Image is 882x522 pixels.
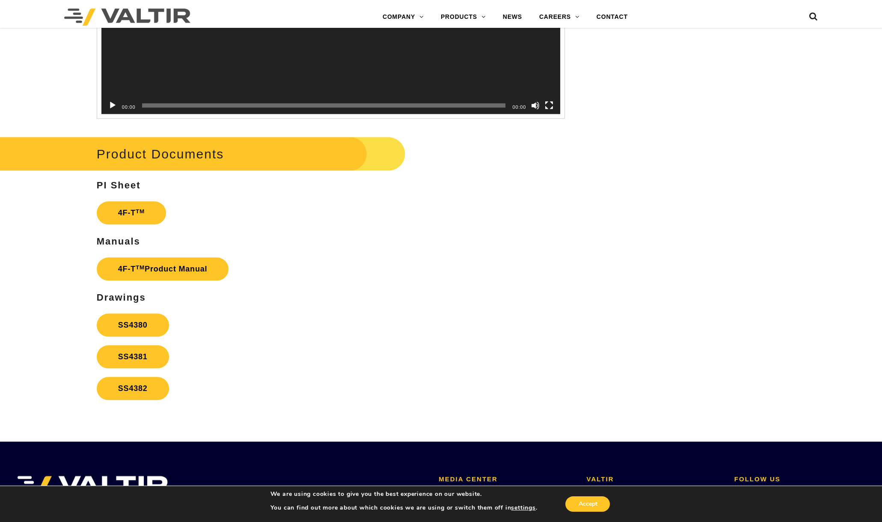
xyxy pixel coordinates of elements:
button: Fullscreen [545,101,553,110]
p: You can find out more about which cookies we are using or switch them off in . [270,504,538,512]
p: We are using cookies to give you the best experience on our website. [270,490,538,498]
button: Mute [531,101,540,110]
span: 00:00 [122,104,136,110]
a: 4F-TTM [97,201,166,224]
strong: Drawings [97,292,146,303]
span: 00:00 [512,104,526,110]
sup: TM [136,264,145,271]
h2: FOLLOW US [734,476,869,483]
strong: Manuals [97,236,140,247]
a: SS4381 [97,345,169,368]
span: Time Slider [142,103,505,107]
button: Accept [565,496,610,512]
a: SS4382 [97,377,169,400]
button: settings [511,504,535,512]
button: Play [108,101,117,110]
h2: MEDIA CENTER [439,476,573,483]
sup: TM [136,208,145,215]
img: VALTIR [13,476,168,497]
a: 4F-TTMProduct Manual [97,257,229,280]
a: PRODUCTS [432,9,494,26]
strong: PI Sheet [97,180,141,191]
a: COMPANY [374,9,432,26]
a: NEWS [494,9,531,26]
img: Valtir [64,9,190,26]
a: SS4380 [97,313,169,337]
a: CONTACT [588,9,636,26]
h2: VALTIR [586,476,721,483]
a: CAREERS [531,9,588,26]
